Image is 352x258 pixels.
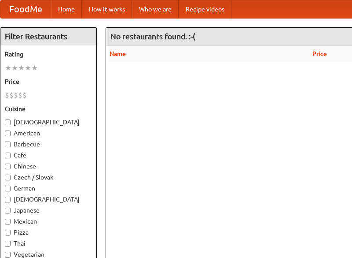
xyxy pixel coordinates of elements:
a: Who we are [132,0,179,18]
input: Chinese [5,164,11,169]
li: $ [14,90,18,100]
input: German [5,186,11,191]
input: Cafe [5,153,11,158]
a: Name [110,50,126,57]
input: Vegetarian [5,252,11,258]
li: ★ [5,63,11,73]
a: FoodMe [0,0,51,18]
ng-pluralize: No restaurants found. :-( [110,32,195,41]
li: ★ [11,63,18,73]
a: Recipe videos [179,0,231,18]
h5: Cuisine [5,105,92,113]
h4: Filter Restaurants [0,28,96,45]
label: German [5,184,92,193]
input: Pizza [5,230,11,236]
a: How it works [82,0,132,18]
label: Chinese [5,162,92,171]
li: ★ [18,63,25,73]
label: Mexican [5,217,92,226]
label: [DEMOGRAPHIC_DATA] [5,118,92,127]
label: Czech / Slovak [5,173,92,182]
li: $ [18,90,22,100]
li: $ [9,90,14,100]
h5: Rating [5,50,92,59]
label: [DEMOGRAPHIC_DATA] [5,195,92,204]
label: Cafe [5,151,92,160]
li: ★ [31,63,38,73]
label: Barbecue [5,140,92,149]
input: [DEMOGRAPHIC_DATA] [5,120,11,125]
input: Barbecue [5,142,11,147]
label: Pizza [5,228,92,237]
a: Home [51,0,82,18]
li: ★ [25,63,31,73]
label: Thai [5,239,92,248]
input: Mexican [5,219,11,224]
input: American [5,131,11,136]
label: Japanese [5,206,92,215]
input: Czech / Slovak [5,175,11,180]
input: [DEMOGRAPHIC_DATA] [5,197,11,202]
li: $ [22,90,27,100]
li: $ [5,90,9,100]
input: Japanese [5,208,11,213]
input: Thai [5,241,11,247]
label: American [5,129,92,138]
h5: Price [5,77,92,86]
a: Price [312,50,327,57]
